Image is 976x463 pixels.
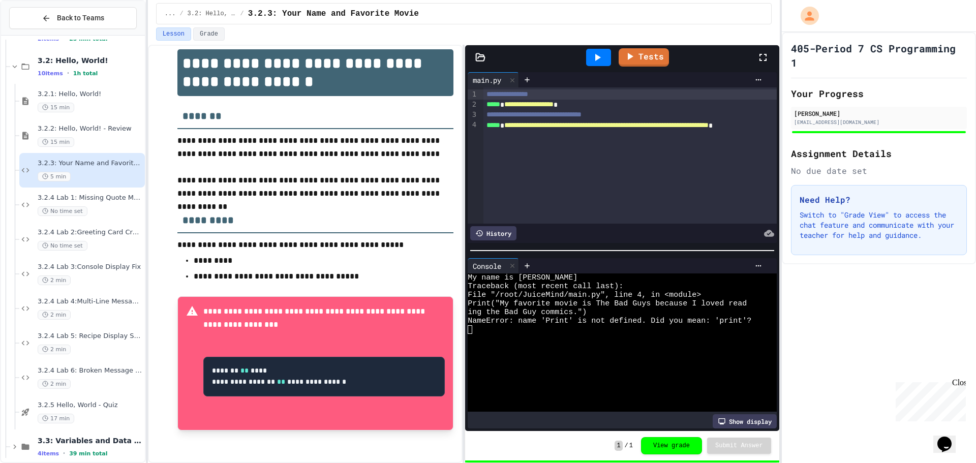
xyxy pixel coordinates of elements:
[156,27,191,41] button: Lesson
[38,450,59,457] span: 4 items
[791,86,967,101] h2: Your Progress
[69,450,107,457] span: 39 min total
[38,228,143,237] span: 3.2.4 Lab 2:Greeting Card Creator
[38,263,143,271] span: 3.2.4 Lab 3:Console Display Fix
[468,308,587,317] span: ing the Bad Guy commics.")
[9,7,137,29] button: Back to Teams
[468,282,623,291] span: Traceback (most recent call last):
[468,120,478,140] div: 4
[892,378,966,421] iframe: chat widget
[38,297,143,306] span: 3.2.4 Lab 4:Multi-Line Message Board
[63,449,65,457] span: •
[4,4,70,65] div: Chat with us now!Close
[625,442,628,450] span: /
[790,4,821,27] div: My Account
[791,165,967,177] div: No due date set
[707,438,771,454] button: Submit Answer
[800,194,958,206] h3: Need Help?
[468,258,519,273] div: Console
[615,441,622,451] span: 1
[933,422,966,453] iframe: chat widget
[38,90,143,99] span: 3.2.1: Hello, World!
[38,56,143,65] span: 3.2: Hello, World!
[73,70,98,77] span: 1h total
[165,10,176,18] span: ...
[179,10,183,18] span: /
[629,442,633,450] span: 1
[468,72,519,87] div: main.py
[468,291,701,299] span: File "/root/JuiceMind/main.py", line 4, in <module>
[641,437,702,454] button: View grade
[619,48,669,67] a: Tests
[38,414,74,423] span: 17 min
[791,41,967,70] h1: 405-Period 7 CS Programming 1
[38,103,74,112] span: 15 min
[38,275,71,285] span: 2 min
[38,194,143,202] span: 3.2.4 Lab 1: Missing Quote Marks
[67,69,69,77] span: •
[38,206,87,216] span: No time set
[794,118,964,126] div: [EMAIL_ADDRESS][DOMAIN_NAME]
[468,110,478,120] div: 3
[38,379,71,389] span: 2 min
[468,261,506,271] div: Console
[38,159,143,168] span: 3.2.3: Your Name and Favorite Movie
[794,109,964,118] div: [PERSON_NAME]
[468,273,577,282] span: My name is [PERSON_NAME]
[800,210,958,240] p: Switch to "Grade View" to access the chat feature and communicate with your teacher for help and ...
[38,241,87,251] span: No time set
[240,10,244,18] span: /
[38,366,143,375] span: 3.2.4 Lab 6: Broken Message System
[468,89,478,100] div: 1
[791,146,967,161] h2: Assignment Details
[468,317,751,325] span: NameError: name 'Print' is not defined. Did you mean: 'print'?
[38,70,63,77] span: 10 items
[38,436,143,445] span: 3.3: Variables and Data Types
[468,299,747,308] span: Print("My favorite movie is The Bad Guys because I loved read
[57,13,104,23] span: Back to Teams
[38,310,71,320] span: 2 min
[188,10,236,18] span: 3.2: Hello, World!
[248,8,419,20] span: 3.2.3: Your Name and Favorite Movie
[38,345,71,354] span: 2 min
[468,75,506,85] div: main.py
[713,414,777,428] div: Show display
[38,172,71,181] span: 5 min
[38,137,74,147] span: 15 min
[468,100,478,110] div: 2
[38,332,143,341] span: 3.2.4 Lab 5: Recipe Display System
[715,442,763,450] span: Submit Answer
[470,226,516,240] div: History
[38,401,143,410] span: 3.2.5 Hello, World - Quiz
[38,125,143,133] span: 3.2.2: Hello, World! - Review
[193,27,225,41] button: Grade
